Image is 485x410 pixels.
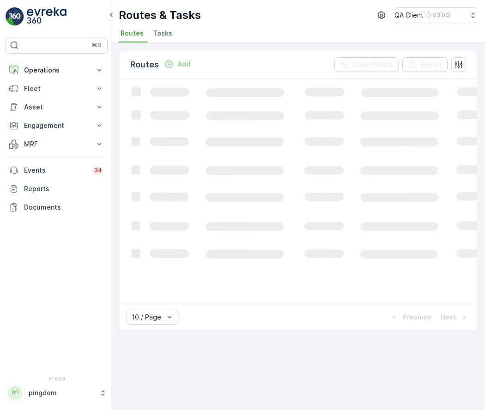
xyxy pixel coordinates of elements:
button: Operations [6,61,108,79]
span: v 1.52.3 [6,376,108,381]
p: Next [441,313,456,322]
p: Routes [130,58,159,71]
p: ⌘B [92,42,101,49]
button: Fleet [6,79,108,98]
span: Tasks [153,29,172,38]
button: Add [161,59,194,70]
p: 34 [94,167,102,174]
img: logo_light-DOdMpM7g.png [27,7,67,26]
div: PP [8,386,23,400]
button: Clear Filters [334,57,399,72]
p: pingdom [29,388,95,398]
button: Next [440,312,470,323]
button: Engagement [6,116,108,135]
p: Engagement [24,121,89,130]
button: QA Client(+03:00) [394,7,478,23]
p: Routes & Tasks [119,8,201,23]
p: Documents [24,203,104,212]
p: QA Client [394,11,424,20]
p: Events [24,166,87,175]
p: Add [177,60,190,69]
p: Fleet [24,84,89,93]
a: Documents [6,198,108,217]
button: Asset [6,98,108,116]
p: MRF [24,139,89,149]
p: Asset [24,102,89,112]
span: Routes [121,29,144,38]
p: Reports [24,184,104,193]
p: Clear Filters [353,60,393,69]
p: ( +03:00 ) [427,12,451,19]
button: Previous [389,312,432,323]
button: Export [402,57,448,72]
p: Export [421,60,442,69]
a: Reports [6,180,108,198]
img: logo [6,7,24,26]
a: Events34 [6,161,108,180]
button: MRF [6,135,108,153]
button: PPpingdom [6,383,108,403]
p: Operations [24,66,89,75]
p: Previous [403,313,431,322]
